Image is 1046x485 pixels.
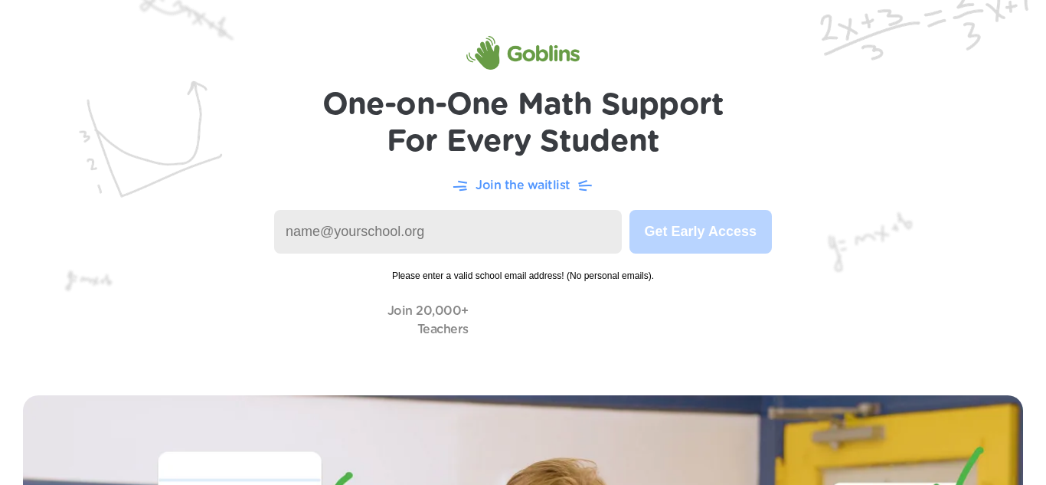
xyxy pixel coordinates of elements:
[274,254,772,283] span: Please enter a valid school email address! (No personal emails).
[274,210,622,254] input: name@yourschool.org
[476,176,570,195] p: Join the waitlist
[629,210,772,254] button: Get Early Access
[387,302,469,339] p: Join 20,000+ Teachers
[322,87,724,160] h1: One-on-One Math Support For Every Student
